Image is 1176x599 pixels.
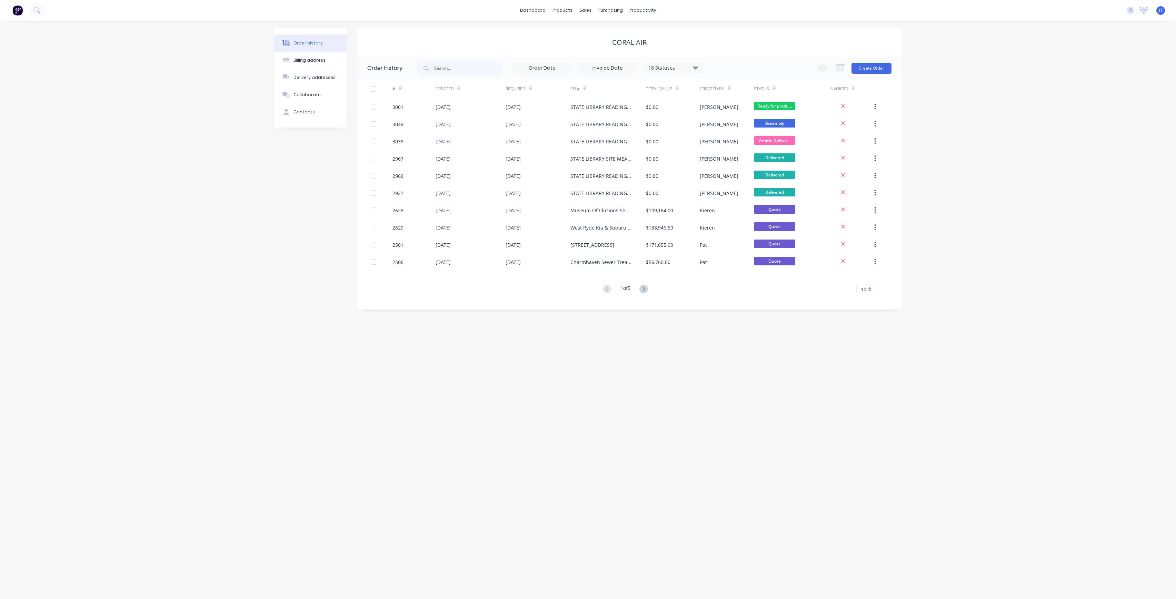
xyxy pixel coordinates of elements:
div: [DATE] [436,258,451,266]
div: $0.00 [646,155,658,162]
span: Ready for produ... [754,102,795,110]
div: 3049 [392,121,403,128]
div: $0.00 [646,172,658,180]
div: [DATE] [506,241,521,248]
div: [DATE] [436,138,451,145]
span: Delivered [754,188,795,196]
div: [DATE] [506,138,521,145]
div: [DATE] [436,224,451,231]
div: Contacts [293,109,315,115]
span: Quote [754,205,795,214]
div: 3039 [392,138,403,145]
div: Charmhaven Sewer Treatment [570,258,632,266]
div: [DATE] [506,207,521,214]
div: Created By [700,86,724,92]
div: 2927 [392,190,403,197]
div: [DATE] [506,190,521,197]
div: $0.00 [646,190,658,197]
span: Quote [754,240,795,248]
span: 10 [861,286,866,293]
div: $171,655.00 [646,241,673,248]
div: 2628 [392,207,403,214]
button: Order history [274,34,347,52]
div: Collaborate [293,92,321,98]
div: $0.00 [646,121,658,128]
div: Total Value [646,79,700,98]
div: $109,164.00 [646,207,673,214]
div: 1 of 5 [620,284,630,294]
div: Museum Of Illusions Shop [STREET_ADDRESS][PERSON_NAME] [570,207,632,214]
div: Order history [367,64,402,72]
a: dashboard [517,5,549,16]
div: productivity [626,5,660,16]
div: Required [506,86,526,92]
div: [DATE] [436,121,451,128]
div: [PERSON_NAME] [700,103,738,111]
span: Quote [754,222,795,231]
div: Invoiced [829,86,848,92]
div: products [549,5,576,16]
div: Created By [700,79,754,98]
div: [PERSON_NAME] [700,172,738,180]
span: JT [1159,7,1163,13]
div: [DATE] [436,190,451,197]
div: Order history [293,40,323,46]
img: Factory [12,5,23,16]
div: $0.00 [646,138,658,145]
div: Pat [700,258,707,266]
button: Collaborate [274,86,347,103]
div: 2561 [392,241,403,248]
div: Created [436,86,454,92]
div: [DATE] [436,155,451,162]
div: PO # [570,86,580,92]
div: [DATE] [436,241,451,248]
div: Required [506,79,570,98]
div: [DATE] [506,224,521,231]
button: Contacts [274,103,347,121]
span: Assembly [754,119,795,128]
div: [DATE] [436,207,451,214]
span: Vehicle Deliver... [754,136,795,145]
div: [DATE] [506,155,521,162]
div: [DATE] [506,258,521,266]
div: Total Value [646,86,672,92]
div: $0.00 [646,103,658,111]
div: 2506 [392,258,403,266]
div: # [392,86,395,92]
div: 3061 [392,103,403,111]
div: [STREET_ADDRESS] [570,241,614,248]
div: 18 Statuses [644,64,702,72]
input: Order Date [513,63,571,73]
button: Delivery addresses [274,69,347,86]
div: Coral Air [612,38,647,47]
div: Status [754,79,829,98]
div: Status [754,86,769,92]
div: Delivery addresses [293,74,336,81]
span: Quote [754,257,795,265]
div: STATE LIBRARY READING ROOM SITE MEASURE [570,138,632,145]
div: STATE LIBRARY READING ROOMS SITE MEASURES [570,121,632,128]
div: [PERSON_NAME] [700,138,738,145]
div: [PERSON_NAME] [700,190,738,197]
span: Delivered [754,153,795,162]
input: Search... [434,61,502,75]
div: STATE LIBRARY READING ROOMS SITE MEASURES [570,103,632,111]
div: PO # [570,79,646,98]
div: STATE LIBRARY READING ROOMS SITE MEASURE [570,172,632,180]
div: STATE LIBRARY READING ROOMS SITE MEASURE [570,190,632,197]
button: Billing address [274,52,347,69]
div: Invoiced [829,79,873,98]
div: [DATE] [436,172,451,180]
div: Kieren [700,207,715,214]
div: # [392,79,436,98]
div: sales [576,5,595,16]
div: [DATE] [506,103,521,111]
div: Billing address [293,57,326,63]
input: Invoice Date [579,63,637,73]
div: [DATE] [506,121,521,128]
div: West Ryde Kia & Subaru [STREET_ADDRESS] [570,224,632,231]
div: [PERSON_NAME] [700,155,738,162]
div: [PERSON_NAME] [700,121,738,128]
span: Delivered [754,171,795,179]
div: $138,946.50 [646,224,673,231]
